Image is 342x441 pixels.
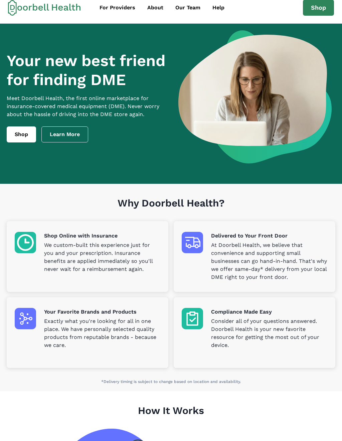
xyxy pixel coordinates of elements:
a: For Providers [94,1,141,14]
div: About [147,4,163,12]
h1: Why Doorbell Health? [7,197,335,221]
p: We custom-built this experience just for you and your prescription. Insurance benefits are applie... [44,241,160,273]
div: Help [212,4,224,12]
h1: Your new best friend for finding DME [7,51,168,89]
img: Delivered to Your Front Door icon [182,232,203,253]
div: For Providers [100,4,135,12]
h1: How It Works [7,405,335,429]
img: a woman looking at a computer [178,30,332,163]
a: Our Team [170,1,206,14]
p: Exactly what you're looking for all in one place. We have personally selected quality products fr... [44,317,160,349]
p: Delivered to Your Front Door [211,232,327,240]
div: Our Team [175,4,200,12]
a: Shop [7,126,36,142]
a: Learn More [41,126,88,142]
p: *Delivery timing is subject to change based on location and availability. [7,379,335,385]
p: Meet Doorbell Health, the first online marketplace for insurance-covered medical equipment (DME).... [7,94,168,118]
p: Your Favorite Brands and Products [44,308,160,316]
img: Shop Online with Insurance icon [15,232,36,253]
a: About [142,1,169,14]
img: Your Favorite Brands and Products icon [15,308,36,329]
p: Shop Online with Insurance [44,232,160,240]
img: Compliance Made Easy icon [182,308,203,329]
a: Help [207,1,230,14]
p: Compliance Made Easy [211,308,327,316]
p: Consider all of your questions answered. Doorbell Health is your new favorite resource for gettin... [211,317,327,349]
p: At Doorbell Health, we believe that convenience and supporting small businesses can go hand-in-ha... [211,241,327,281]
